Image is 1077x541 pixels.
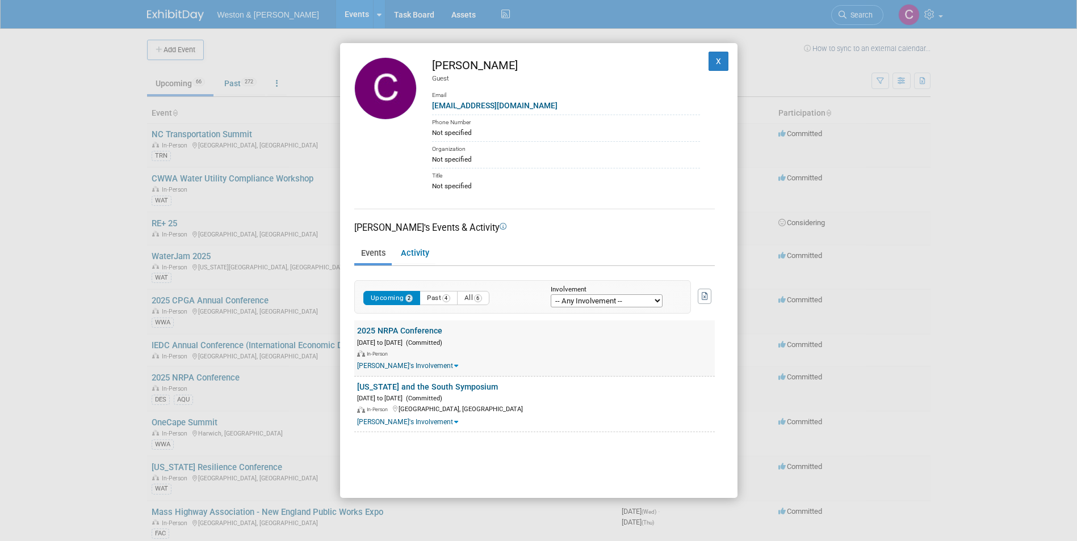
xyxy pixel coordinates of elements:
[403,395,442,402] span: (Committed)
[357,418,458,426] a: [PERSON_NAME]'s Involvement
[357,337,715,348] div: [DATE] to [DATE]
[367,351,391,357] span: In-Person
[354,57,417,120] img: Cheri Ruane
[357,382,498,391] a: [US_STATE] and the South Symposium
[432,168,700,181] div: Title
[432,181,700,191] div: Not specified
[357,362,458,370] a: [PERSON_NAME]'s Involvement
[457,291,489,305] button: All6
[420,291,458,305] button: Past4
[709,52,729,71] button: X
[474,294,482,302] span: 6
[357,392,715,403] div: [DATE] to [DATE]
[432,57,700,74] div: [PERSON_NAME]
[394,244,435,264] a: Activity
[432,154,700,164] div: Not specified
[432,74,700,83] div: Guest
[357,403,715,414] div: [GEOGRAPHIC_DATA], [GEOGRAPHIC_DATA]
[432,83,700,100] div: Email
[405,294,413,302] span: 2
[551,286,673,294] div: Involvement
[432,141,700,154] div: Organization
[354,221,715,234] div: [PERSON_NAME]'s Events & Activity
[357,350,365,357] img: In-Person Event
[357,407,365,413] img: In-Person Event
[432,128,700,138] div: Not specified
[363,291,421,305] button: Upcoming2
[403,339,442,346] span: (Committed)
[367,407,391,412] span: In-Person
[432,115,700,128] div: Phone Number
[442,294,450,302] span: 4
[354,244,392,264] a: Events
[357,326,442,335] a: 2025 NRPA Conference
[432,101,558,110] a: [EMAIL_ADDRESS][DOMAIN_NAME]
